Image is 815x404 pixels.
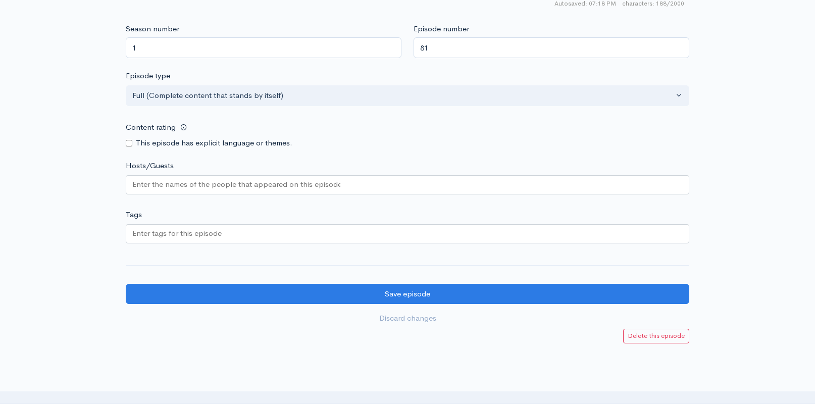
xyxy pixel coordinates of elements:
label: Content rating [126,117,176,138]
input: Enter tags for this episode [132,228,223,239]
label: Episode type [126,70,170,82]
a: Discard changes [126,308,689,329]
small: Delete this episode [628,331,685,340]
label: Season number [126,23,179,35]
label: Hosts/Guests [126,160,174,172]
label: Episode number [414,23,469,35]
button: Full (Complete content that stands by itself) [126,85,689,106]
input: Save episode [126,284,689,305]
label: This episode has explicit language or themes. [136,137,292,149]
input: Enter the names of the people that appeared on this episode [132,179,340,190]
div: Full (Complete content that stands by itself) [132,90,674,102]
label: Tags [126,209,142,221]
input: Enter episode number [414,37,689,58]
a: Delete this episode [623,329,689,343]
input: Enter season number for this episode [126,37,401,58]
